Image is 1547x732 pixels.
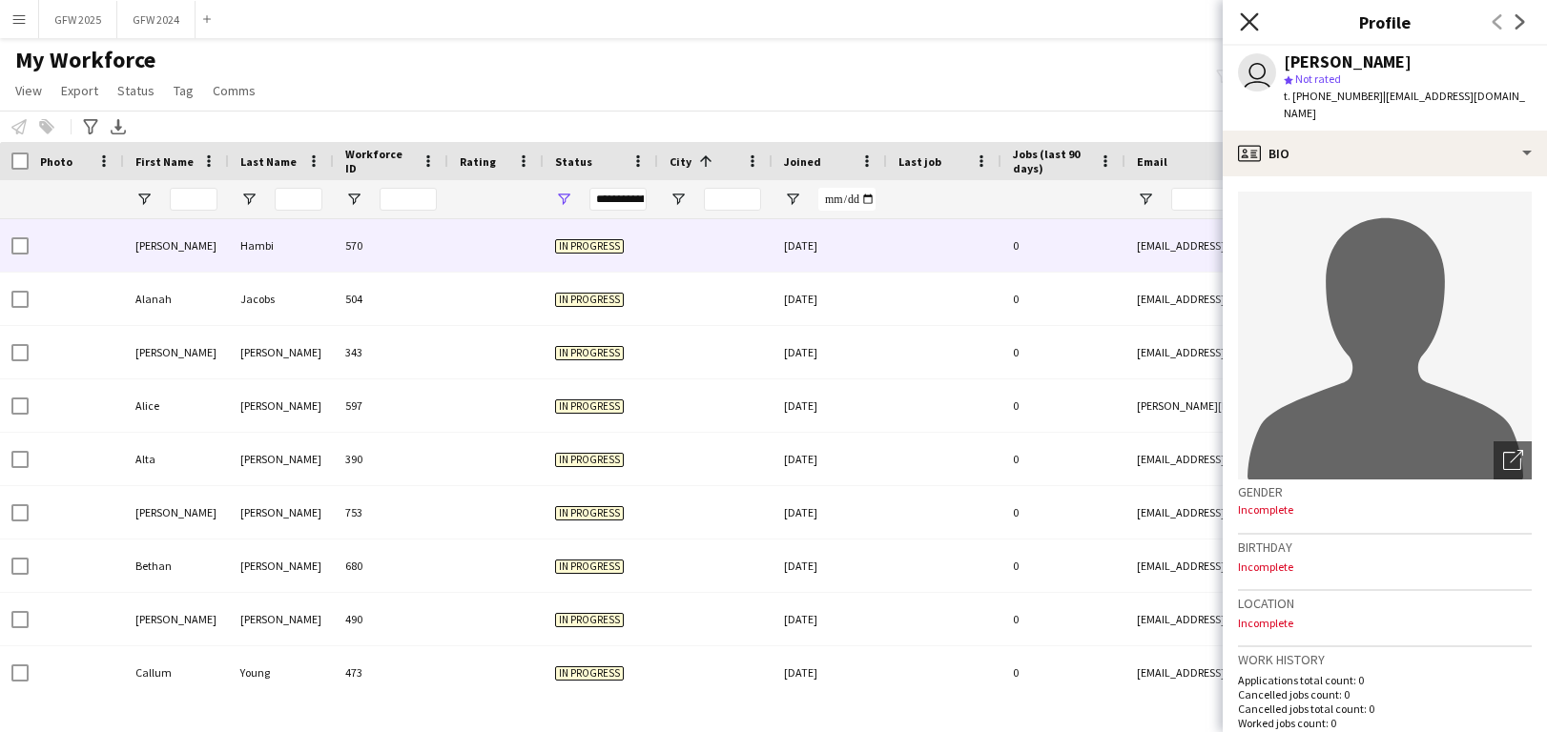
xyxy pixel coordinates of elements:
[1125,219,1507,272] div: [EMAIL_ADDRESS][DOMAIN_NAME]
[61,82,98,99] span: Export
[1238,716,1532,730] p: Worked jobs count: 0
[174,82,194,99] span: Tag
[773,486,887,539] div: [DATE]
[170,188,217,211] input: First Name Filter Input
[8,78,50,103] a: View
[1238,651,1532,668] h3: Work history
[1238,539,1532,556] h3: Birthday
[1223,131,1547,176] div: Bio
[1001,273,1125,325] div: 0
[1001,433,1125,485] div: 0
[110,78,162,103] a: Status
[818,188,876,211] input: Joined Filter Input
[334,219,448,272] div: 570
[773,326,887,378] div: [DATE]
[229,486,334,539] div: [PERSON_NAME]
[240,154,297,169] span: Last Name
[1295,71,1341,86] span: Not rated
[124,646,229,699] div: Callum
[555,191,572,208] button: Open Filter Menu
[213,82,256,99] span: Comms
[1125,486,1507,539] div: [EMAIL_ADDRESS]
[1001,379,1125,432] div: 0
[555,239,624,254] span: In progress
[773,646,887,699] div: [DATE]
[1125,593,1507,645] div: [EMAIL_ADDRESS][DOMAIN_NAME]
[1284,89,1525,120] span: | [EMAIL_ADDRESS][DOMAIN_NAME]
[53,78,106,103] a: Export
[334,433,448,485] div: 390
[1223,10,1547,34] h3: Profile
[166,78,201,103] a: Tag
[773,539,887,592] div: [DATE]
[117,82,155,99] span: Status
[79,115,102,138] app-action-btn: Advanced filters
[40,154,72,169] span: Photo
[1001,219,1125,272] div: 0
[15,46,155,74] span: My Workforce
[334,646,448,699] div: 473
[1013,147,1091,175] span: Jobs (last 90 days)
[229,593,334,645] div: [PERSON_NAME]
[124,326,229,378] div: [PERSON_NAME]
[124,539,229,592] div: Bethan
[135,154,194,169] span: First Name
[1137,154,1167,169] span: Email
[1125,646,1507,699] div: [EMAIL_ADDRESS][DOMAIN_NAME]
[670,154,691,169] span: City
[784,154,821,169] span: Joined
[334,273,448,325] div: 504
[124,433,229,485] div: Alta
[1238,483,1532,500] h3: Gender
[1284,89,1383,103] span: t. [PHONE_NUMBER]
[229,326,334,378] div: [PERSON_NAME]
[334,326,448,378] div: 343
[773,433,887,485] div: [DATE]
[773,219,887,272] div: [DATE]
[1284,53,1412,71] div: [PERSON_NAME]
[380,188,437,211] input: Workforce ID Filter Input
[1238,673,1532,687] p: Applications total count: 0
[229,219,334,272] div: Hambi
[107,115,130,138] app-action-btn: Export XLSX
[1001,593,1125,645] div: 0
[124,486,229,539] div: [PERSON_NAME]
[124,593,229,645] div: [PERSON_NAME]
[1001,646,1125,699] div: 0
[1125,273,1507,325] div: [EMAIL_ADDRESS][DOMAIN_NAME]
[773,593,887,645] div: [DATE]
[1238,559,1532,574] p: Incomplete
[555,613,624,627] span: In progress
[334,539,448,592] div: 680
[773,273,887,325] div: [DATE]
[15,82,42,99] span: View
[1238,687,1532,701] p: Cancelled jobs count: 0
[124,273,229,325] div: Alanah
[229,379,334,432] div: [PERSON_NAME]
[39,1,117,38] button: GFW 2025
[229,273,334,325] div: Jacobs
[1137,191,1154,208] button: Open Filter Menu
[124,219,229,272] div: [PERSON_NAME]
[555,399,624,414] span: In progress
[555,346,624,360] span: In progress
[784,191,801,208] button: Open Filter Menu
[135,191,153,208] button: Open Filter Menu
[1001,486,1125,539] div: 0
[240,191,258,208] button: Open Filter Menu
[1171,188,1495,211] input: Email Filter Input
[229,539,334,592] div: [PERSON_NAME]
[555,293,624,307] span: In progress
[555,559,624,574] span: In progress
[555,506,624,520] span: In progress
[275,188,322,211] input: Last Name Filter Input
[1125,433,1507,485] div: [EMAIL_ADDRESS][DOMAIN_NAME]
[334,593,448,645] div: 490
[1238,701,1532,716] p: Cancelled jobs total count: 0
[1238,502,1293,517] span: Incomplete
[704,188,761,211] input: City Filter Input
[555,453,624,467] span: In progress
[345,147,414,175] span: Workforce ID
[229,433,334,485] div: [PERSON_NAME]
[898,154,941,169] span: Last job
